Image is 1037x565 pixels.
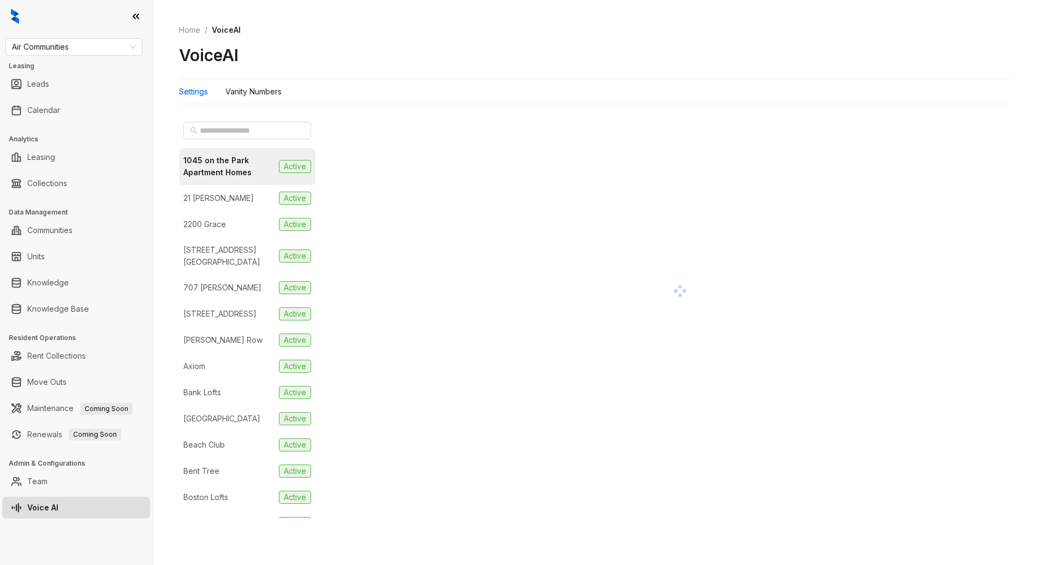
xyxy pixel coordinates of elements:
[2,345,150,367] li: Rent Collections
[9,459,152,468] h3: Admin & Configurations
[69,429,121,441] span: Coming Soon
[27,173,67,194] a: Collections
[27,73,49,95] a: Leads
[2,73,150,95] li: Leads
[279,360,311,373] span: Active
[27,99,60,121] a: Calendar
[183,518,260,530] div: [GEOGRAPHIC_DATA]
[183,192,254,204] div: 21 [PERSON_NAME]
[183,360,205,372] div: Axiom
[27,146,55,168] a: Leasing
[2,298,150,320] li: Knowledge Base
[27,219,73,241] a: Communities
[279,465,311,478] span: Active
[205,24,207,36] li: /
[27,345,86,367] a: Rent Collections
[183,413,260,425] div: [GEOGRAPHIC_DATA]
[279,412,311,425] span: Active
[2,272,150,294] li: Knowledge
[279,160,311,173] span: Active
[212,25,241,34] span: VoiceAI
[2,424,150,445] li: Renewals
[177,24,202,36] a: Home
[2,471,150,492] li: Team
[183,386,221,399] div: Bank Lofts
[27,272,69,294] a: Knowledge
[183,491,228,503] div: Boston Lofts
[27,371,67,393] a: Move Outs
[279,438,311,451] span: Active
[9,207,152,217] h3: Data Management
[279,249,311,263] span: Active
[27,298,89,320] a: Knowledge Base
[11,9,19,24] img: logo
[190,127,198,134] span: search
[183,282,261,294] div: 707 [PERSON_NAME]
[80,403,133,415] span: Coming Soon
[179,45,239,66] h2: VoiceAI
[279,281,311,294] span: Active
[2,371,150,393] li: Move Outs
[183,465,219,477] div: Bent Tree
[27,497,58,519] a: Voice AI
[183,154,275,179] div: 1045 on the Park Apartment Homes
[2,219,150,241] li: Communities
[225,86,282,98] div: Vanity Numbers
[9,333,152,343] h3: Resident Operations
[183,218,226,230] div: 2200 Grace
[27,471,47,492] a: Team
[27,424,121,445] a: RenewalsComing Soon
[2,397,150,419] li: Maintenance
[279,386,311,399] span: Active
[279,192,311,205] span: Active
[27,246,45,267] a: Units
[279,517,311,530] span: Active
[2,146,150,168] li: Leasing
[279,307,311,320] span: Active
[2,497,150,519] li: Voice AI
[2,99,150,121] li: Calendar
[179,86,208,98] div: Settings
[279,334,311,347] span: Active
[9,134,152,144] h3: Analytics
[279,218,311,231] span: Active
[183,244,275,268] div: [STREET_ADDRESS][GEOGRAPHIC_DATA]
[9,61,152,71] h3: Leasing
[2,173,150,194] li: Collections
[183,334,263,346] div: [PERSON_NAME] Row
[12,39,136,55] span: Air Communities
[183,308,257,320] div: [STREET_ADDRESS]
[183,439,225,451] div: Beach Club
[2,246,150,267] li: Units
[279,491,311,504] span: Active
